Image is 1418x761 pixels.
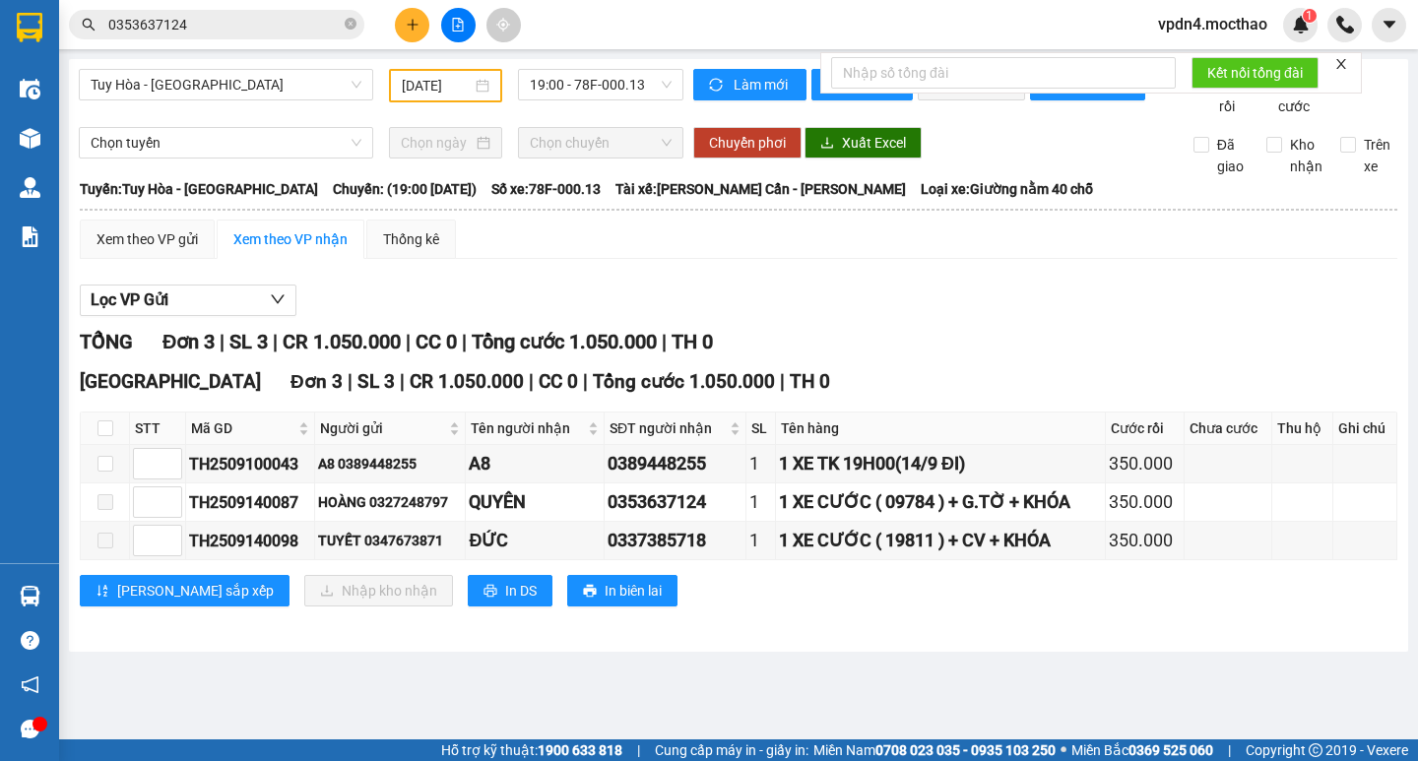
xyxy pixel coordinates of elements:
[1071,739,1213,761] span: Miền Bắc
[1061,746,1066,754] span: ⚪️
[605,580,662,602] span: In biên lai
[655,739,808,761] span: Cung cấp máy in - giấy in:
[318,453,463,475] div: A8 0389448255
[921,178,1093,200] span: Loại xe: Giường nằm 40 chỗ
[441,739,622,761] span: Hỗ trợ kỹ thuật:
[383,228,439,250] div: Thống kê
[1309,743,1322,757] span: copyright
[505,580,537,602] span: In DS
[186,483,315,522] td: TH2509140087
[348,370,353,393] span: |
[1209,134,1252,177] span: Đã giao
[91,128,361,158] span: Chọn tuyến
[842,132,906,154] span: Xuất Excel
[80,181,318,197] b: Tuyến: Tuy Hòa - [GEOGRAPHIC_DATA]
[693,69,806,100] button: syncLàm mới
[1381,16,1398,33] span: caret-down
[1109,450,1181,477] div: 350.000
[605,483,746,522] td: 0353637124
[790,370,830,393] span: TH 0
[97,228,198,250] div: Xem theo VP gửi
[189,529,311,553] div: TH2509140098
[80,575,290,606] button: sort-ascending[PERSON_NAME] sắp xếp
[820,136,834,152] span: download
[1334,57,1348,71] span: close
[1336,16,1354,33] img: phone-icon
[472,330,657,353] span: Tổng cước 1.050.000
[1292,16,1310,33] img: icon-new-feature
[779,488,1102,516] div: 1 XE CƯỚC ( 09784 ) + G.TỜ + KHÓA
[20,177,40,198] img: warehouse-icon
[1333,412,1397,445] th: Ghi chú
[80,370,261,393] span: [GEOGRAPHIC_DATA]
[637,739,640,761] span: |
[1106,412,1185,445] th: Cước rồi
[1185,412,1272,445] th: Chưa cước
[662,330,667,353] span: |
[333,178,477,200] span: Chuyến: (19:00 [DATE])
[530,70,672,99] span: 19:00 - 78F-000.13
[693,127,802,159] button: Chuyển phơi
[21,720,39,738] span: message
[746,412,776,445] th: SL
[466,445,605,483] td: A8
[357,370,395,393] span: SL 3
[229,330,268,353] span: SL 3
[401,132,473,154] input: Chọn ngày
[805,127,922,159] button: downloadXuất Excel
[91,287,168,312] span: Lọc VP Gửi
[17,13,42,42] img: logo-vxr
[162,330,215,353] span: Đơn 3
[318,491,463,513] div: HOÀNG 0327248797
[345,18,356,30] span: close-circle
[462,330,467,353] span: |
[21,675,39,694] span: notification
[410,370,524,393] span: CR 1.050.000
[1109,527,1181,554] div: 350.000
[875,742,1056,758] strong: 0708 023 035 - 0935 103 250
[471,417,584,439] span: Tên người nhận
[469,450,601,477] div: A8
[608,527,742,554] div: 0337385718
[416,330,457,353] span: CC 0
[1372,8,1406,42] button: caret-down
[451,18,465,32] span: file-add
[779,450,1102,477] div: 1 XE TK 19H00(14/9 ĐI)
[304,575,453,606] button: downloadNhập kho nhận
[1272,412,1333,445] th: Thu hộ
[779,527,1102,554] div: 1 XE CƯỚC ( 19811 ) + CV + KHÓA
[80,330,133,353] span: TỔNG
[749,488,772,516] div: 1
[1282,134,1330,177] span: Kho nhận
[491,178,601,200] span: Số xe: 78F-000.13
[402,75,472,96] input: 14/09/2025
[189,490,311,515] div: TH2509140087
[610,417,726,439] span: SĐT người nhận
[395,8,429,42] button: plus
[605,522,746,560] td: 0337385718
[20,128,40,149] img: warehouse-icon
[20,586,40,606] img: warehouse-icon
[780,370,785,393] span: |
[466,522,605,560] td: ĐỨC
[108,14,341,35] input: Tìm tên, số ĐT hoặc mã đơn
[813,739,1056,761] span: Miền Nam
[117,580,274,602] span: [PERSON_NAME] sắp xếp
[776,412,1106,445] th: Tên hàng
[189,452,311,476] div: TH2509100043
[466,483,605,522] td: QUYÊN
[469,488,601,516] div: QUYÊN
[273,330,278,353] span: |
[469,527,601,554] div: ĐỨC
[186,522,315,560] td: TH2509140098
[233,228,348,250] div: Xem theo VP nhận
[1128,742,1213,758] strong: 0369 525 060
[539,370,578,393] span: CC 0
[831,57,1176,89] input: Nhập số tổng đài
[1207,62,1303,84] span: Kết nối tổng đài
[1142,12,1283,36] span: vpdn4.mocthao
[567,575,677,606] button: printerIn biên lai
[734,74,791,95] span: Làm mới
[593,370,775,393] span: Tổng cước 1.050.000
[1356,134,1398,177] span: Trên xe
